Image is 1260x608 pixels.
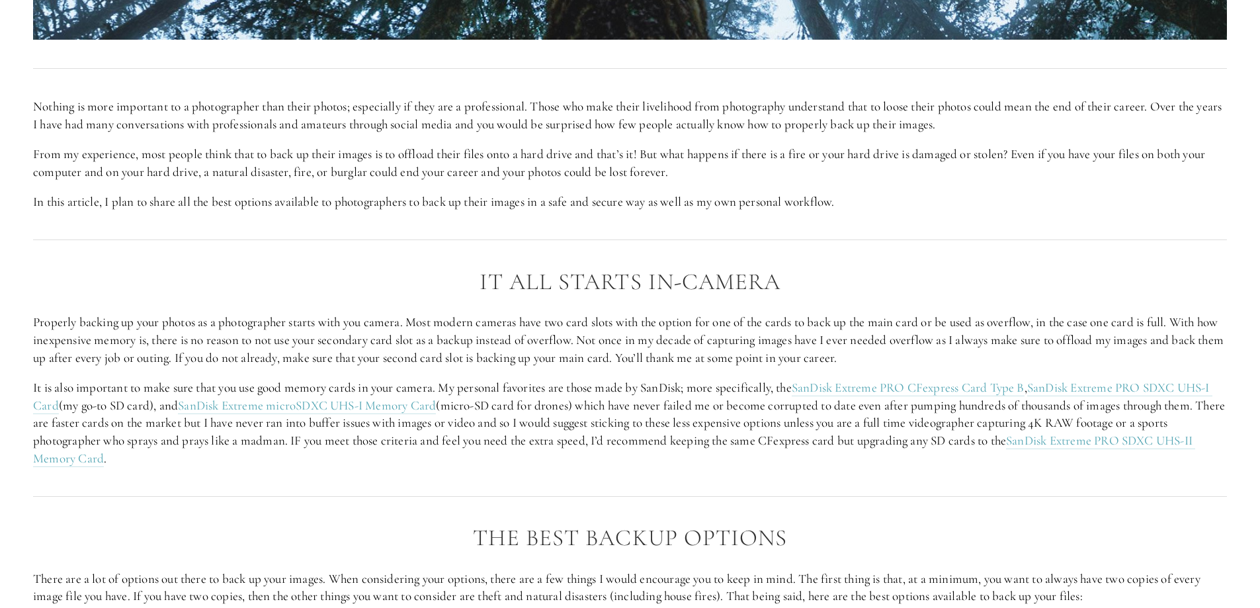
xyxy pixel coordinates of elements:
p: There are a lot of options out there to back up your images. When considering your options, there... [33,570,1227,605]
a: SanDisk Extreme PRO CFexpress Card Type B [792,380,1025,396]
a: SanDisk Extreme microSDXC UHS-I Memory Card [178,398,436,414]
p: From my experience, most people think that to back up their images is to offload their files onto... [33,146,1227,181]
p: Nothing is more important to a photographer than their photos; especially if they are a professio... [33,98,1227,133]
p: In this article, I plan to share all the best options available to photographers to back up their... [33,193,1227,211]
a: SanDisk Extreme PRO SDXC UHS-II Memory Card [33,433,1195,467]
h2: The Best Backup Options [33,525,1227,551]
p: It is also important to make sure that you use good memory cards in your camera. My personal favo... [33,379,1227,467]
h2: It All Starts in-Camera [33,269,1227,295]
p: Properly backing up your photos as a photographer starts with you camera. Most modern cameras hav... [33,314,1227,367]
